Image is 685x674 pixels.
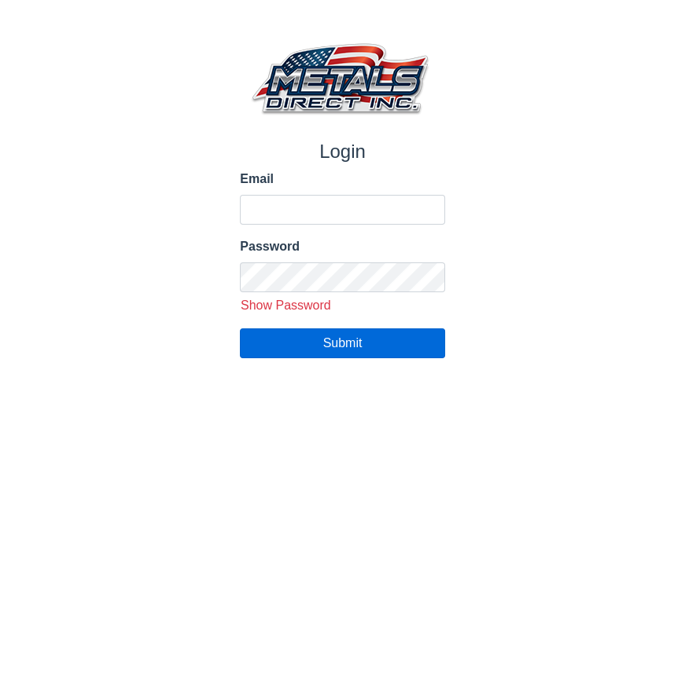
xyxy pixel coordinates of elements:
[241,299,331,312] span: Show Password
[240,328,444,358] button: Submit
[323,336,363,350] span: Submit
[240,141,444,163] h1: Login
[240,170,444,189] label: Email
[240,237,444,256] label: Password
[234,295,337,316] button: Show Password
